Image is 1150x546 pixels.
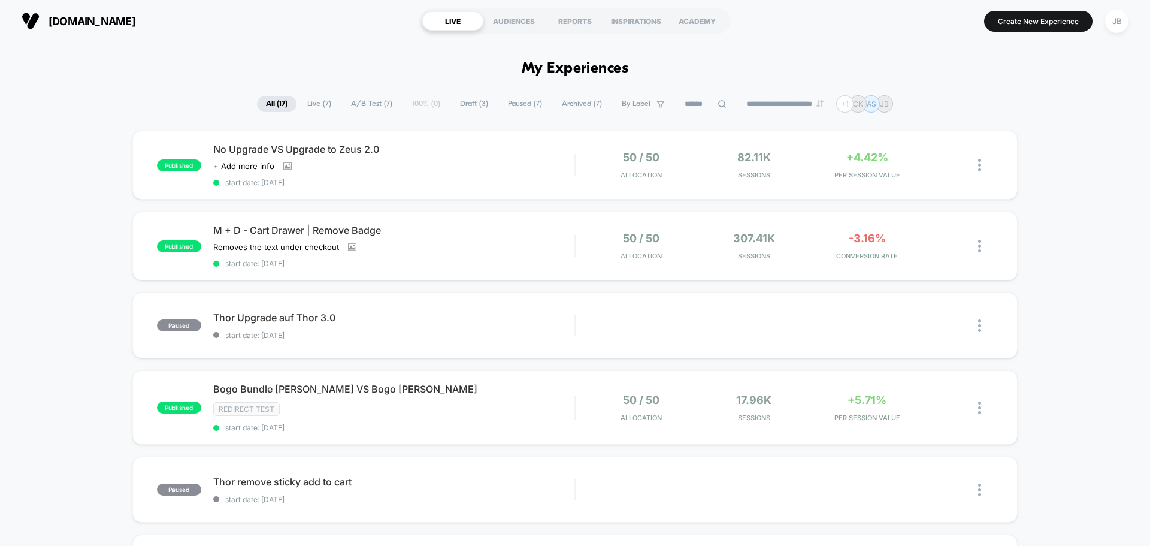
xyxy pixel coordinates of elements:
[213,312,574,324] span: Thor Upgrade auf Thor 3.0
[978,319,981,332] img: close
[213,143,574,155] span: No Upgrade VS Upgrade to Zeus 2.0
[880,99,889,108] p: JB
[157,240,201,252] span: published
[213,402,280,416] span: Redirect Test
[736,394,771,406] span: 17.96k
[853,99,863,108] p: CK
[213,423,574,432] span: start date: [DATE]
[733,232,775,245] span: 307.41k
[623,394,659,406] span: 50 / 50
[978,484,981,496] img: close
[701,171,808,179] span: Sessions
[813,414,921,422] span: PER SESSION VALUE
[157,484,201,496] span: paused
[522,60,629,77] h1: My Experiences
[621,414,662,422] span: Allocation
[813,171,921,179] span: PER SESSION VALUE
[813,252,921,260] span: CONVERSION RATE
[978,402,981,414] img: close
[621,171,662,179] span: Allocation
[213,178,574,187] span: start date: [DATE]
[49,15,135,28] span: [DOMAIN_NAME]
[157,319,201,331] span: paused
[483,11,544,31] div: AUDIENCES
[1105,10,1128,33] div: JB
[701,414,808,422] span: Sessions
[499,96,551,112] span: Paused ( 7 )
[1101,9,1132,34] button: JB
[257,96,296,112] span: All ( 17 )
[213,242,339,252] span: Removes the text under checkout
[622,99,650,108] span: By Label
[816,100,824,107] img: end
[451,96,497,112] span: Draft ( 3 )
[422,11,483,31] div: LIVE
[213,495,574,504] span: start date: [DATE]
[978,159,981,171] img: close
[213,476,574,488] span: Thor remove sticky add to cart
[213,331,574,340] span: start date: [DATE]
[213,383,574,395] span: Bogo Bundle [PERSON_NAME] VS Bogo [PERSON_NAME]
[544,11,606,31] div: REPORTS
[984,11,1092,32] button: Create New Experience
[342,96,401,112] span: A/B Test ( 7 )
[553,96,611,112] span: Archived ( 7 )
[621,252,662,260] span: Allocation
[836,95,854,113] div: + 1
[667,11,728,31] div: ACADEMY
[22,12,40,30] img: Visually logo
[213,161,274,171] span: + Add more info
[846,151,888,164] span: +4.42%
[978,240,981,252] img: close
[606,11,667,31] div: INSPIRATIONS
[623,232,659,245] span: 50 / 50
[18,11,139,31] button: [DOMAIN_NAME]
[213,224,574,236] span: M + D - Cart Drawer | Remove Badge
[737,151,771,164] span: 82.11k
[849,232,886,245] span: -3.16%
[157,159,201,171] span: published
[623,151,659,164] span: 50 / 50
[298,96,340,112] span: Live ( 7 )
[157,402,201,414] span: published
[848,394,886,406] span: +5.71%
[213,259,574,268] span: start date: [DATE]
[867,99,876,108] p: AS
[701,252,808,260] span: Sessions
